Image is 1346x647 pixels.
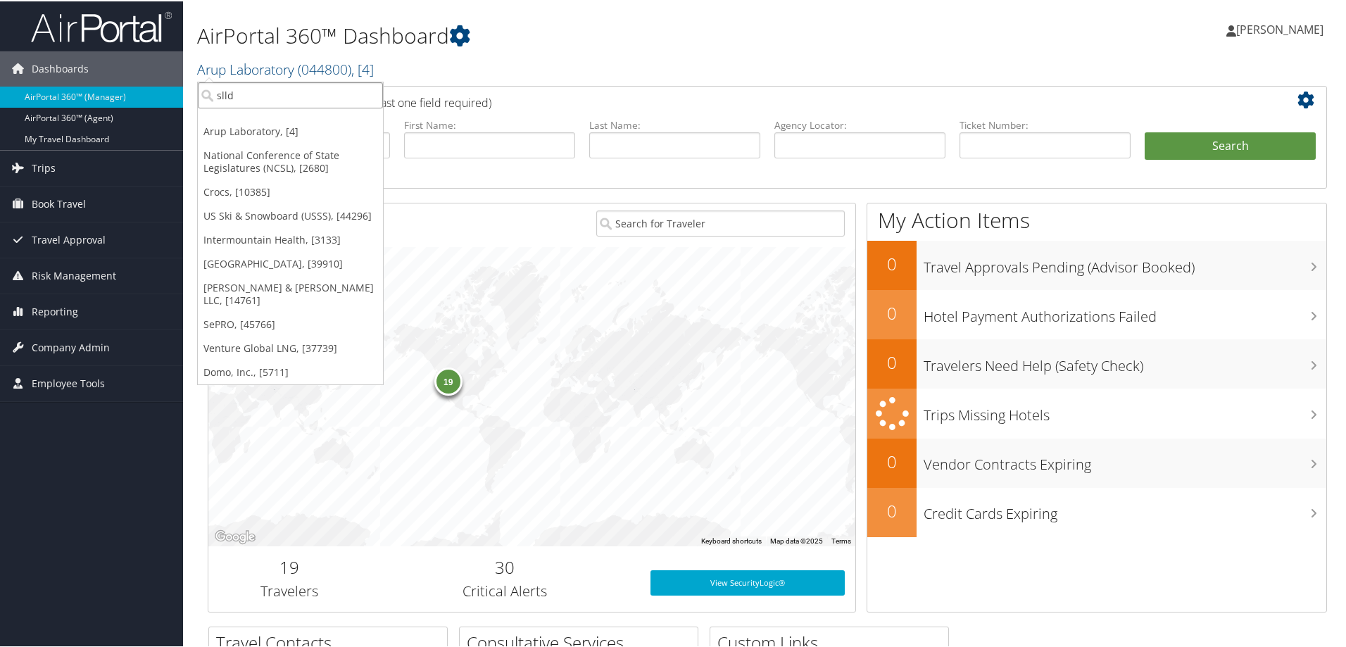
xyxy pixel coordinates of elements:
span: Reporting [32,293,78,328]
h2: 0 [867,300,917,324]
a: Terms (opens in new tab) [831,536,851,544]
a: 0Vendor Contracts Expiring [867,437,1326,486]
h3: Hotel Payment Authorizations Failed [924,299,1326,325]
span: Company Admin [32,329,110,364]
span: [PERSON_NAME] [1236,20,1323,36]
h2: 0 [867,498,917,522]
span: Employee Tools [32,365,105,400]
label: Last Name: [589,117,760,131]
span: Dashboards [32,50,89,85]
span: Trips [32,149,56,184]
a: Arup Laboratory [197,58,374,77]
a: View SecurityLogic® [650,569,845,594]
a: [PERSON_NAME] [1226,7,1338,49]
label: Ticket Number: [960,117,1131,131]
a: Crocs, [10385] [198,179,383,203]
label: First Name: [404,117,575,131]
h3: Credit Cards Expiring [924,496,1326,522]
h3: Critical Alerts [381,580,629,600]
a: Trips Missing Hotels [867,387,1326,437]
h2: 0 [867,448,917,472]
h1: AirPortal 360™ Dashboard [197,20,957,49]
h2: 30 [381,554,629,578]
a: Venture Global LNG, [37739] [198,335,383,359]
a: Domo, Inc., [5711] [198,359,383,383]
a: Intermountain Health, [3133] [198,227,383,251]
span: Travel Approval [32,221,106,256]
a: 0Travelers Need Help (Safety Check) [867,338,1326,387]
a: SePRO, [45766] [198,311,383,335]
span: (at least one field required) [357,94,491,109]
a: [PERSON_NAME] & [PERSON_NAME] LLC, [14761] [198,275,383,311]
h3: Travel Approvals Pending (Advisor Booked) [924,249,1326,276]
h2: 19 [219,554,360,578]
a: [GEOGRAPHIC_DATA], [39910] [198,251,383,275]
a: Open this area in Google Maps (opens a new window) [212,527,258,545]
h3: Travelers Need Help (Safety Check) [924,348,1326,375]
h2: 0 [867,251,917,275]
a: 0Hotel Payment Authorizations Failed [867,289,1326,338]
a: National Conference of State Legislatures (NCSL), [2680] [198,142,383,179]
img: airportal-logo.png [31,9,172,42]
span: , [ 4 ] [351,58,374,77]
h2: 0 [867,349,917,373]
img: Google [212,527,258,545]
h1: My Action Items [867,204,1326,234]
h3: Travelers [219,580,360,600]
h2: Airtinerary Lookup [219,87,1223,111]
label: Agency Locator: [774,117,945,131]
span: Map data ©2025 [770,536,823,544]
a: US Ski & Snowboard (USSS), [44296] [198,203,383,227]
span: Book Travel [32,185,86,220]
h3: Vendor Contracts Expiring [924,446,1326,473]
h3: Trips Missing Hotels [924,397,1326,424]
button: Keyboard shortcuts [701,535,762,545]
a: Arup Laboratory, [4] [198,118,383,142]
span: Risk Management [32,257,116,292]
span: ( 044800 ) [298,58,351,77]
button: Search [1145,131,1316,159]
input: Search for Traveler [596,209,845,235]
a: 0Travel Approvals Pending (Advisor Booked) [867,239,1326,289]
div: 19 [434,366,462,394]
input: Search Accounts [198,81,383,107]
a: 0Credit Cards Expiring [867,486,1326,536]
